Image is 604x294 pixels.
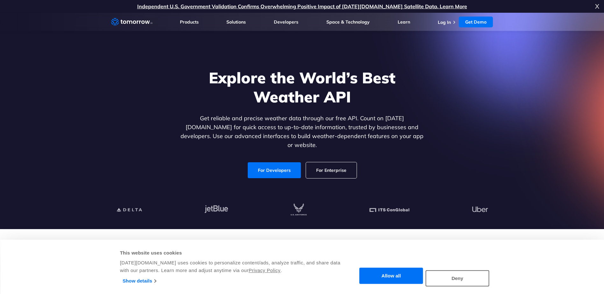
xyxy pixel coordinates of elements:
button: Deny [426,270,489,286]
button: Allow all [359,268,423,284]
a: Products [180,19,199,25]
a: Developers [274,19,298,25]
div: This website uses cookies [120,249,341,257]
div: [DATE][DOMAIN_NAME] uses cookies to personalize content/ads, analyze traffic, and share data with... [120,259,341,274]
a: For Developers [248,162,301,178]
a: Learn [398,19,410,25]
a: Show details [123,276,156,286]
a: Solutions [226,19,246,25]
a: Home link [111,17,153,27]
a: For Enterprise [306,162,357,178]
a: Get Demo [459,17,493,27]
a: Independent U.S. Government Validation Confirms Overwhelming Positive Impact of [DATE][DOMAIN_NAM... [137,3,467,10]
a: Log In [438,19,451,25]
h1: Explore the World’s Best Weather API [179,68,425,106]
p: Get reliable and precise weather data through our free API. Count on [DATE][DOMAIN_NAME] for quic... [179,114,425,150]
a: Space & Technology [326,19,370,25]
a: Privacy Policy [249,268,281,273]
